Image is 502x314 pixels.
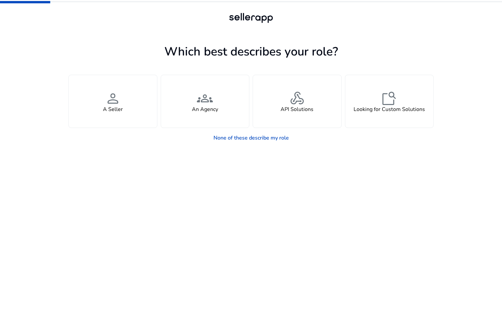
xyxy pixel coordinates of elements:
[105,90,121,106] span: person
[289,90,305,106] span: webhook
[68,45,434,59] h1: Which best describes your role?
[161,75,250,128] button: groupsAn Agency
[192,106,218,113] h4: An Agency
[281,106,313,113] h4: API Solutions
[208,131,294,145] a: None of these describe my role
[345,75,434,128] button: feature_searchLooking for Custom Solutions
[253,75,342,128] button: webhookAPI Solutions
[197,90,213,106] span: groups
[381,90,397,106] span: feature_search
[68,75,157,128] button: personA Seller
[103,106,123,113] h4: A Seller
[354,106,425,113] h4: Looking for Custom Solutions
